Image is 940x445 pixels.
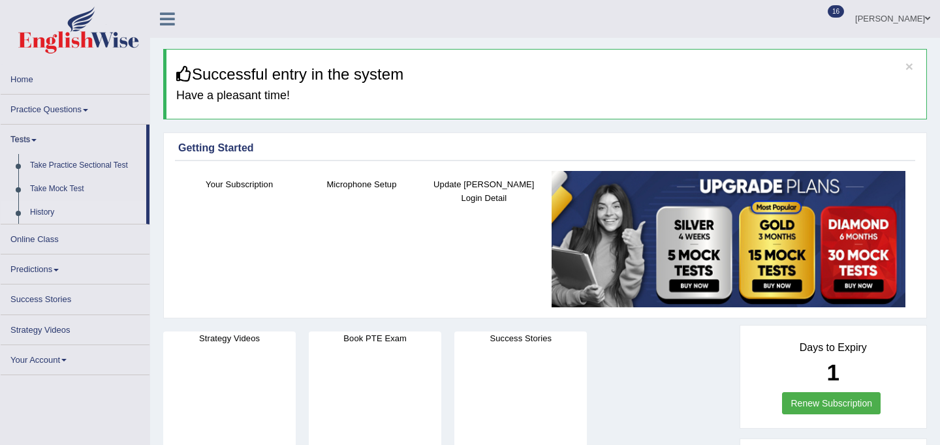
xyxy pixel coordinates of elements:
b: 1 [827,360,839,385]
a: Strategy Videos [1,315,149,341]
h4: Update [PERSON_NAME] Login Detail [430,177,539,205]
h4: Your Subscription [185,177,294,191]
a: Take Practice Sectional Test [24,154,146,177]
a: Predictions [1,254,149,280]
a: Practice Questions [1,95,149,120]
a: Online Class [1,224,149,250]
a: Take Mock Test [24,177,146,201]
button: × [905,59,913,73]
a: Your Account [1,345,149,371]
a: Tests [1,125,146,150]
h4: Book PTE Exam [309,331,441,345]
img: small5.jpg [552,171,905,308]
a: Home [1,65,149,90]
h3: Successful entry in the system [176,66,916,83]
h4: Microphone Setup [307,177,416,191]
h4: Strategy Videos [163,331,296,345]
a: Renew Subscription [782,392,881,414]
h4: Days to Expiry [755,342,913,354]
h4: Have a pleasant time! [176,89,916,102]
a: History [24,201,146,224]
div: Getting Started [178,140,912,156]
span: 16 [828,5,844,18]
h4: Success Stories [454,331,587,345]
a: Success Stories [1,284,149,310]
